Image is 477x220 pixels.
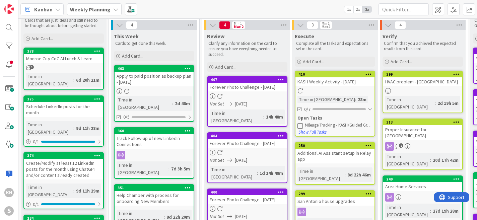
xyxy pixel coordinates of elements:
div: 407 [211,77,287,82]
span: [DATE] [235,157,247,164]
div: Max 4 [322,25,330,28]
div: 360 [118,129,194,133]
span: : [355,96,356,103]
a: 403Apply to paid position as backup plan - [DATE]Time in [GEOGRAPHIC_DATA]:2d 48m0/5 [114,65,194,122]
div: Time in [GEOGRAPHIC_DATA] [297,96,355,103]
div: 249 [383,176,462,182]
div: 400 [208,189,287,195]
span: : [172,100,173,107]
span: Add Card... [122,53,143,59]
div: Time in [GEOGRAPHIC_DATA] [26,73,73,87]
div: 1d 14h 48m [258,169,285,177]
div: Monroe City CoC AI Lunch & Learn [24,54,103,63]
div: 313 [386,120,462,125]
div: 399 [383,71,462,77]
div: 375Schedule LinkedIn posts for the month [24,96,103,117]
span: 3 [307,21,318,29]
span: 4 [395,21,406,29]
p: Clarify any information on the card to ensure you have everything needed to succeed. [208,41,286,57]
div: Apply to paid position as backup plan - [DATE] [115,72,194,86]
div: Create/Modify at least 12 LinkedIn posts for the month using ChatGPT and/or content already created [24,159,103,179]
input: Quick Filter... [379,3,429,15]
div: S [4,206,14,216]
div: 404Forever Photo Challenge - [DATE] [208,133,287,148]
span: 1 [29,65,34,69]
div: 250 [295,143,374,149]
span: 0/5 [123,114,130,121]
a: 374Create/Modify at least 12 LinkedIn posts for the month using ChatGPT and/or content already cr... [23,152,104,209]
div: 360 [115,128,194,134]
div: Min 1 [322,22,330,25]
div: 399 [386,72,462,77]
div: Time in [GEOGRAPHIC_DATA] [210,166,257,180]
div: 374Create/Modify at least 12 LinkedIn posts for the month using ChatGPT and/or content already cr... [24,153,103,179]
span: : [73,76,74,84]
span: 3x [362,6,371,13]
div: 20d 17h 42m [431,156,460,164]
span: 4 [219,21,230,29]
span: [DATE] [235,213,247,220]
span: Add Card... [31,35,53,42]
a: 250Additional AI Assistant setup in Relay appTime in [GEOGRAPHIC_DATA]:8d 22h 46m [295,142,375,185]
div: 2d 48m [173,100,192,107]
span: Kanban [34,5,53,13]
div: 378 [27,49,103,54]
a: 404Forever Photo Challenge - [DATE]Not Set[DATE]Time in [GEOGRAPHIC_DATA]:1d 14h 48m [207,132,287,183]
div: Time in [GEOGRAPHIC_DATA] [385,153,430,167]
span: 0 / 1 [33,201,39,208]
div: 375 [24,96,103,102]
div: Forever Photo Challenge - [DATE] [208,83,287,91]
div: KH [4,188,14,197]
a: 360Track Follow-up of new LinkedIn ConnectionsTime in [GEOGRAPHIC_DATA]:7d 3h 5m [114,127,194,179]
div: 403Apply to paid position as backup plan - [DATE] [115,66,194,86]
div: Forever Photo Challenge - [DATE] [208,139,287,148]
div: 249Area Home Services [383,176,462,191]
span: 2 [399,143,403,148]
span: : [168,165,169,172]
p: Complete all the tasks and expectations set in the card. [296,41,374,52]
div: 399HVAC problem - [GEOGRAPHIC_DATA] [383,71,462,86]
div: Time in [GEOGRAPHIC_DATA] [297,167,345,182]
span: Review [207,33,224,40]
p: Cards that are just ideas and still need to be thought about before getting started. [25,18,103,29]
span: This Week [114,33,139,40]
div: Time in [GEOGRAPHIC_DATA] [385,96,435,111]
div: 250 [298,143,374,148]
div: Open Tasks [297,115,372,122]
p: Cards to get done this week. [115,41,193,46]
span: : [257,169,258,177]
span: 4 [126,21,137,29]
div: 400Forever Photo Challenge - [DATE] [208,189,287,204]
div: 351 [115,185,194,191]
div: 28m [356,96,368,103]
div: 400 [211,190,287,195]
div: 0/1 [24,200,103,209]
b: Weekly Planning [70,6,111,13]
div: 27d 19h 28m [431,207,460,215]
span: Support [14,1,30,9]
div: 249 [386,177,462,181]
div: Track Follow-up of new LinkedIn Connections [115,134,194,149]
button: Show Full Tasks [298,129,327,136]
p: Confirm that you achieved the expected results from this card. [384,41,462,52]
span: : [345,171,346,178]
div: 375 [27,97,103,101]
div: 9d 11h 28m [74,125,101,132]
span: Verify [383,33,397,40]
div: 9d 11h 29m [74,187,101,195]
div: Schedule LinkedIn posts for the month [24,102,103,117]
div: 250Additional AI Assistant setup in Relay app [295,143,374,163]
div: 299 [295,191,374,197]
span: : [435,99,436,107]
div: 374 [24,153,103,159]
div: 410 [295,71,374,77]
div: 7d 3h 5m [169,165,192,172]
div: Time in [GEOGRAPHIC_DATA] [117,161,168,176]
div: 0/1 [24,138,103,146]
span: : [263,113,264,121]
div: 6d 20h 21m [74,76,101,84]
span: : [73,125,74,132]
div: Proper Insurance for [GEOGRAPHIC_DATA] [383,125,462,140]
span: 2x [353,6,362,13]
div: 407 [208,77,287,83]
